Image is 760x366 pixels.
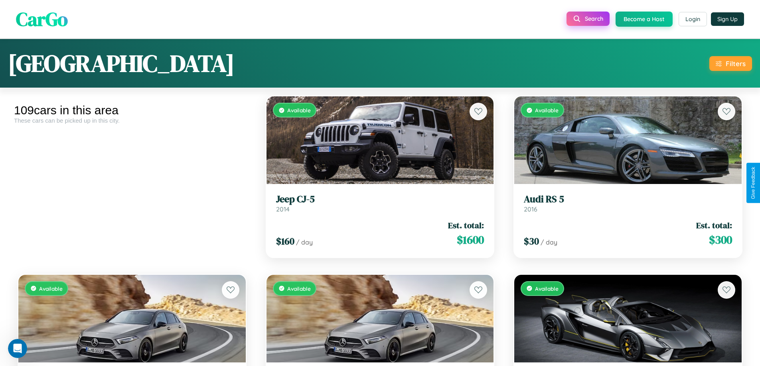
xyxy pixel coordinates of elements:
[287,107,311,114] span: Available
[276,194,484,205] h3: Jeep CJ-5
[679,12,707,26] button: Login
[276,194,484,213] a: Jeep CJ-52014
[750,167,756,199] div: Give Feedback
[541,238,557,246] span: / day
[726,59,746,68] div: Filters
[457,232,484,248] span: $ 1600
[709,232,732,248] span: $ 300
[709,56,752,71] button: Filters
[14,117,250,124] div: These cars can be picked up in this city.
[616,12,673,27] button: Become a Host
[524,205,537,213] span: 2016
[296,238,313,246] span: / day
[8,47,235,80] h1: [GEOGRAPHIC_DATA]
[711,12,744,26] button: Sign Up
[448,219,484,231] span: Est. total:
[287,285,311,292] span: Available
[276,205,290,213] span: 2014
[276,235,294,248] span: $ 160
[14,104,250,117] div: 109 cars in this area
[696,219,732,231] span: Est. total:
[524,194,732,205] h3: Audi RS 5
[524,235,539,248] span: $ 30
[567,12,610,26] button: Search
[585,15,603,22] span: Search
[16,6,68,32] span: CarGo
[524,194,732,213] a: Audi RS 52016
[8,339,27,358] iframe: Intercom live chat
[39,285,63,292] span: Available
[535,107,559,114] span: Available
[535,285,559,292] span: Available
